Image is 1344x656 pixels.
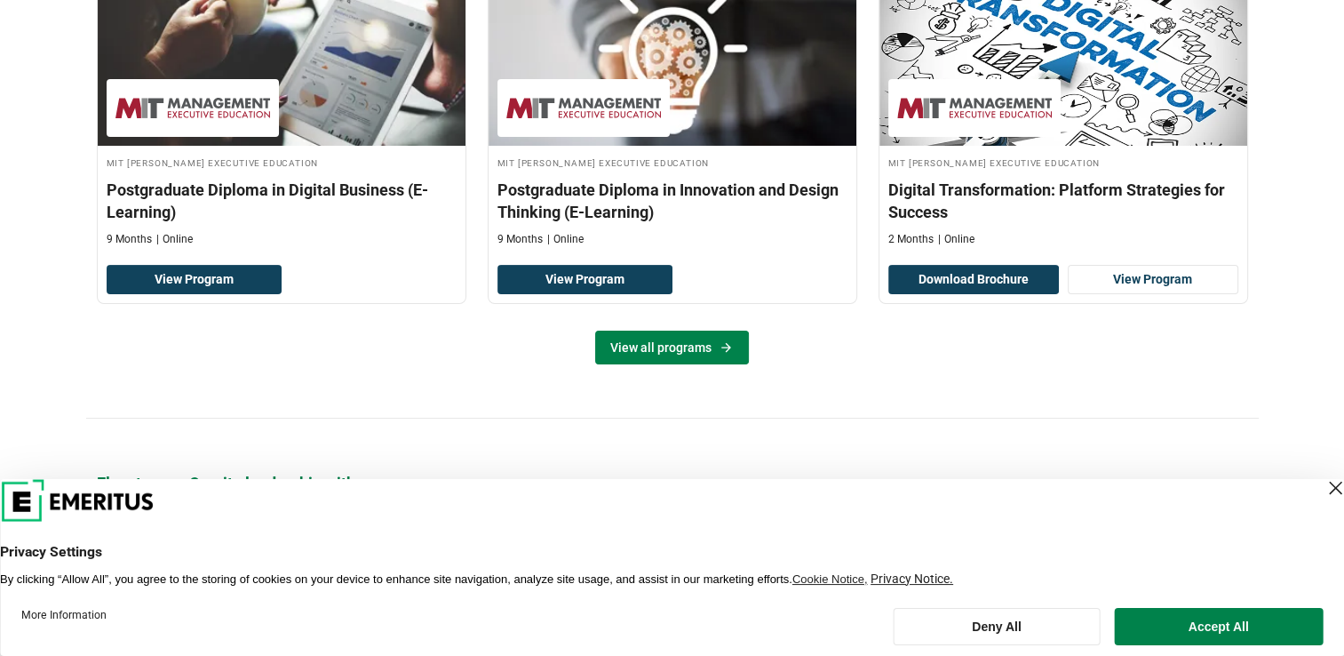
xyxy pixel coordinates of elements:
[497,232,543,247] p: 9 Months
[497,179,847,223] h3: Postgraduate Diploma in Innovation and Design Thinking (E-Learning)
[888,155,1238,170] h4: MIT [PERSON_NAME] Executive Education
[107,232,152,247] p: 9 Months
[107,179,457,223] h3: Postgraduate Diploma in Digital Business (E-Learning)
[888,265,1059,295] button: Download Brochure
[938,232,974,247] p: Online
[888,179,1238,223] h3: Digital Transformation: Platform Strategies for Success
[97,472,1248,494] p: Elevate your C-suite leadership with
[107,265,282,295] a: View Program
[497,265,672,295] a: View Program
[888,232,934,247] p: 2 Months
[1068,265,1238,295] a: View Program
[497,155,847,170] h4: MIT [PERSON_NAME] Executive Education
[506,88,661,128] img: MIT Sloan Executive Education
[115,88,270,128] img: MIT Sloan Executive Education
[595,331,749,364] a: View all programs
[547,232,584,247] p: Online
[897,88,1052,128] img: MIT Sloan Executive Education
[156,232,193,247] p: Online
[107,155,457,170] h4: MIT [PERSON_NAME] Executive Education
